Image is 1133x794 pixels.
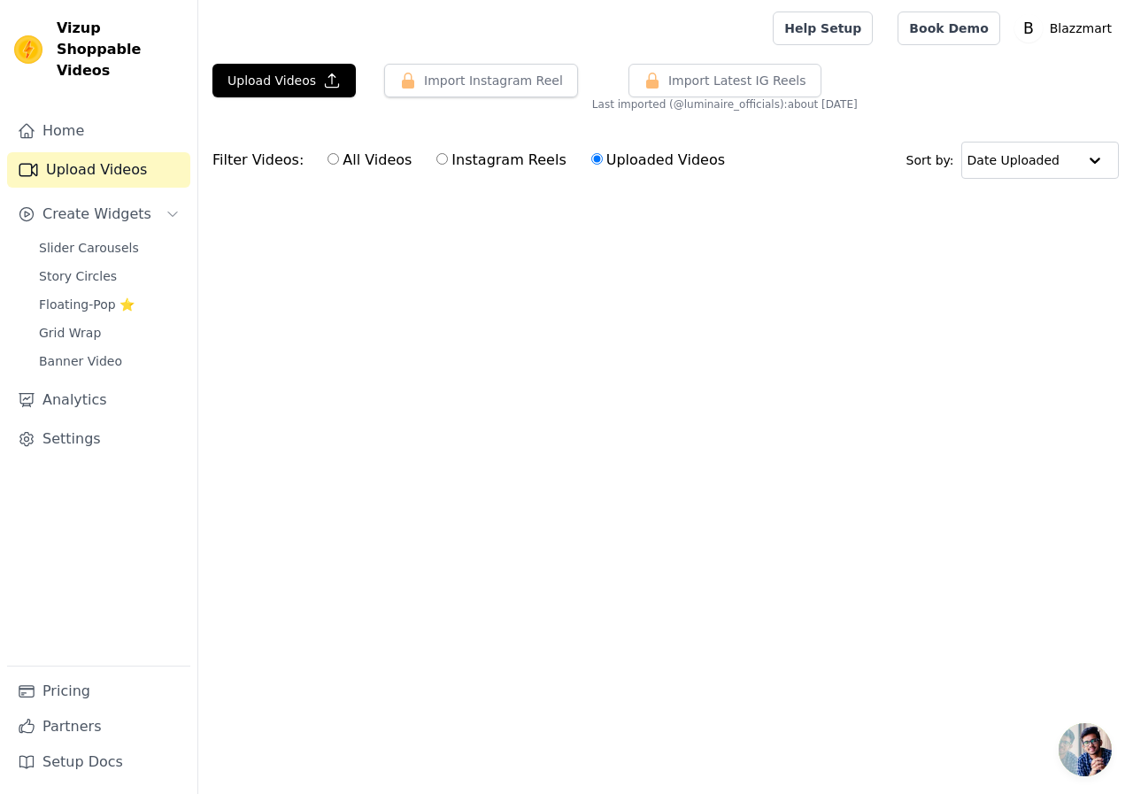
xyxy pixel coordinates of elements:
[384,64,578,97] button: Import Instagram Reel
[7,709,190,744] a: Partners
[7,152,190,188] a: Upload Videos
[28,235,190,260] a: Slider Carousels
[42,204,151,225] span: Create Widgets
[39,324,101,342] span: Grid Wrap
[1014,12,1119,44] button: B Blazzmart
[773,12,873,45] a: Help Setup
[7,382,190,418] a: Analytics
[28,320,190,345] a: Grid Wrap
[435,149,566,172] label: Instagram Reels
[57,18,183,81] span: Vizup Shoppable Videos
[39,296,135,313] span: Floating-Pop ⭐
[436,153,448,165] input: Instagram Reels
[906,142,1120,179] div: Sort by:
[327,149,412,172] label: All Videos
[328,153,339,165] input: All Videos
[668,72,806,89] span: Import Latest IG Reels
[39,267,117,285] span: Story Circles
[39,352,122,370] span: Banner Video
[28,349,190,374] a: Banner Video
[591,153,603,165] input: Uploaded Videos
[212,64,356,97] button: Upload Videos
[628,64,821,97] button: Import Latest IG Reels
[7,421,190,457] a: Settings
[898,12,999,45] a: Book Demo
[1043,12,1119,44] p: Blazzmart
[212,140,735,181] div: Filter Videos:
[1059,723,1112,776] div: Open chat
[7,197,190,232] button: Create Widgets
[7,113,190,149] a: Home
[7,674,190,709] a: Pricing
[1023,19,1034,37] text: B
[28,264,190,289] a: Story Circles
[14,35,42,64] img: Vizup
[28,292,190,317] a: Floating-Pop ⭐
[7,744,190,780] a: Setup Docs
[592,97,858,112] span: Last imported (@ luminaire_officials ): about [DATE]
[590,149,726,172] label: Uploaded Videos
[39,239,139,257] span: Slider Carousels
